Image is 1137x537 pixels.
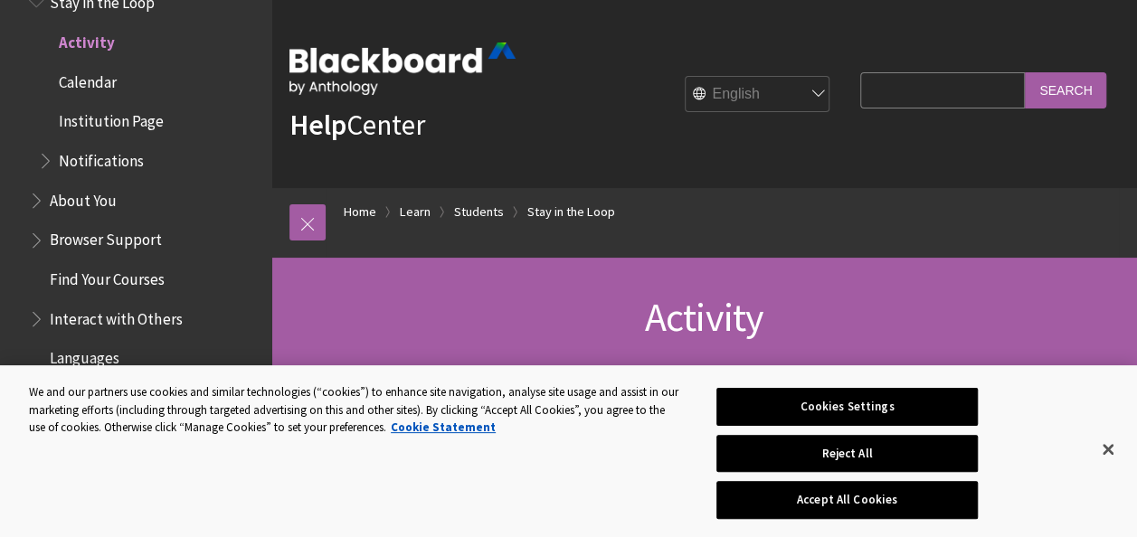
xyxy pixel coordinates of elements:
span: About You [50,185,117,210]
button: Cookies Settings [716,388,978,426]
a: Stay in the Loop [527,201,615,223]
span: Activity [59,27,115,52]
img: Blackboard by Anthology [289,42,516,95]
span: Find Your Courses [50,264,165,288]
strong: Help [289,107,346,143]
button: Close [1088,429,1128,469]
a: Students [454,201,504,223]
select: Site Language Selector [686,77,830,113]
span: Institution Page [59,107,164,131]
input: Search [1025,72,1106,108]
a: HelpCenter [289,107,425,143]
a: Learn [400,201,431,223]
span: Interact with Others [50,304,182,328]
div: We and our partners use cookies and similar technologies (“cookies”) to enhance site navigation, ... [29,383,682,437]
span: Languages [50,344,119,368]
span: Notifications [59,146,144,170]
span: Calendar [59,67,117,91]
a: More information about your privacy, opens in a new tab [391,419,496,435]
a: Home [344,201,376,223]
button: Reject All [716,435,978,473]
button: Accept All Cookies [716,481,978,519]
span: Browser Support [50,225,162,250]
span: Activity [645,292,764,342]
